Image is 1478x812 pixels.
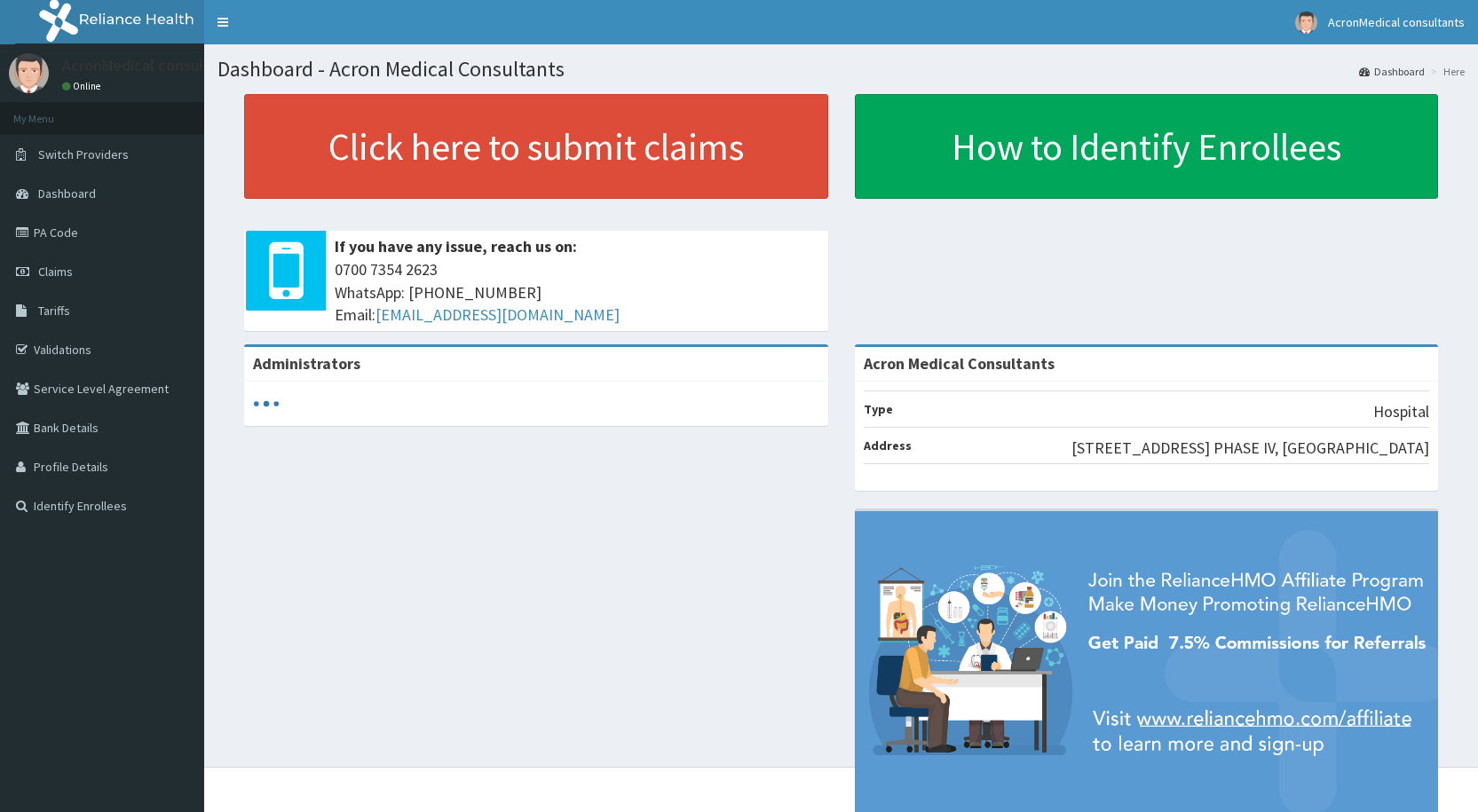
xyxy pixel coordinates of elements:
[217,58,1465,81] h1: Dashboard - Acron Medical Consultants
[9,53,49,93] img: User Image
[864,438,912,453] b: Address
[62,80,105,92] a: Online
[864,353,1055,374] strong: Acron Medical Consultants
[1427,64,1465,79] li: Here
[855,94,1439,199] a: How to Identify Enrollees
[335,258,819,327] span: 0700 7354 2623 WhatsApp: [PHONE_NUMBER] Email:
[335,236,577,256] b: If you have any issue, reach us on:
[1295,12,1317,34] img: User Image
[62,58,241,74] p: AcronMedical consultants
[1373,400,1429,423] p: Hospital
[253,353,360,374] b: Administrators
[1359,64,1425,79] a: Dashboard
[253,390,280,417] svg: audio-loading
[38,185,96,201] span: Dashboard
[864,401,893,417] b: Type
[38,146,129,162] span: Switch Providers
[244,94,828,199] a: Click here to submit claims
[375,304,620,325] a: [EMAIL_ADDRESS][DOMAIN_NAME]
[1071,437,1429,460] p: [STREET_ADDRESS] PHASE IV, [GEOGRAPHIC_DATA]
[38,303,70,319] span: Tariffs
[38,264,73,280] span: Claims
[1328,14,1465,30] span: AcronMedical consultants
